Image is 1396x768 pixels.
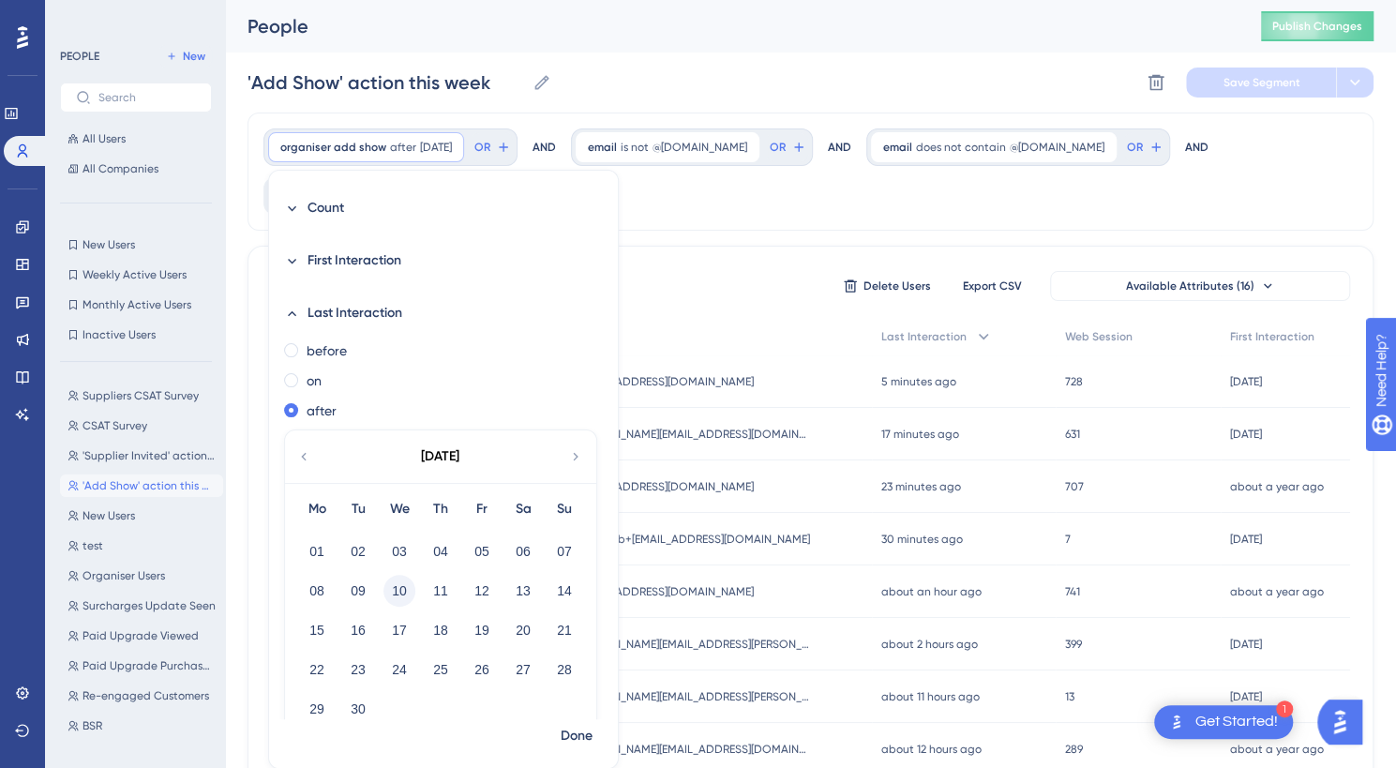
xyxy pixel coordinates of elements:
[425,575,457,607] button: 11
[83,297,191,312] span: Monthly Active Users
[863,279,931,294] span: Delete Users
[576,637,810,652] span: [PERSON_NAME][EMAIL_ADDRESS][PERSON_NAME][DOMAIN_NAME]
[1230,690,1262,703] time: [DATE]
[425,654,457,685] button: 25
[1195,712,1278,732] div: Get Started!
[1261,11,1373,41] button: Publish Changes
[881,533,963,546] time: 30 minutes ago
[1230,329,1314,344] span: First Interaction
[1223,75,1300,90] span: Save Segment
[503,498,544,520] div: Sa
[383,535,415,567] button: 03
[159,45,212,68] button: New
[83,538,103,553] span: test
[576,584,754,599] span: [EMAIL_ADDRESS][DOMAIN_NAME]
[1230,638,1262,651] time: [DATE]
[945,271,1039,301] button: Export CSV
[1010,140,1104,155] span: @[DOMAIN_NAME]
[308,302,402,324] span: Last Interaction
[1317,694,1373,750] iframe: UserGuiding AI Assistant Launcher
[83,418,147,433] span: CSAT Survey
[60,715,223,737] button: BSR
[383,614,415,646] button: 17
[390,140,416,155] span: after
[576,479,754,494] span: [EMAIL_ADDRESS][DOMAIN_NAME]
[881,375,956,388] time: 5 minutes ago
[1186,68,1336,98] button: Save Segment
[466,575,498,607] button: 12
[307,399,337,422] label: after
[60,474,223,497] button: 'Add Show' action this week
[183,49,205,64] span: New
[60,535,223,557] button: test
[98,91,196,104] input: Search
[1230,480,1324,493] time: about a year ago
[421,445,459,468] div: [DATE]
[466,614,498,646] button: 19
[60,158,212,180] button: All Companies
[83,718,102,733] span: BSR
[425,535,457,567] button: 04
[420,498,461,520] div: Th
[883,140,912,155] span: email
[284,186,595,231] button: Count
[296,498,338,520] div: Mo
[83,508,135,523] span: New Users
[83,568,165,583] span: Organiser Users
[342,535,374,567] button: 02
[83,131,126,146] span: All Users
[60,324,212,346] button: Inactive Users
[60,264,212,286] button: Weekly Active Users
[548,654,580,685] button: 28
[548,535,580,567] button: 07
[1050,271,1350,301] button: Available Attributes (16)
[1272,19,1362,34] span: Publish Changes
[507,535,539,567] button: 06
[301,575,333,607] button: 08
[1065,427,1080,442] span: 631
[1065,742,1083,757] span: 289
[1065,637,1082,652] span: 399
[307,339,347,362] label: before
[425,614,457,646] button: 18
[60,414,223,437] button: CSAT Survey
[881,585,982,598] time: about an hour ago
[284,238,595,283] button: First Interaction
[1065,374,1083,389] span: 728
[248,13,1214,39] div: People
[561,725,593,747] span: Done
[301,535,333,567] button: 01
[338,498,379,520] div: Tu
[60,685,223,707] button: Re-engaged Customers
[544,498,585,520] div: Su
[83,161,158,176] span: All Companies
[507,575,539,607] button: 13
[1065,532,1071,547] span: 7
[881,428,959,441] time: 17 minutes ago
[60,655,223,677] button: Paid Upgrade Purchased
[1065,689,1074,704] span: 13
[60,49,99,64] div: PEOPLE
[284,291,595,336] button: Last Interaction
[576,374,754,389] span: [EMAIL_ADDRESS][DOMAIN_NAME]
[301,693,333,725] button: 29
[881,480,961,493] time: 23 minutes ago
[1065,329,1133,344] span: Web Session
[963,279,1022,294] span: Export CSV
[342,575,374,607] button: 09
[828,128,851,166] div: AND
[60,504,223,527] button: New Users
[548,614,580,646] button: 21
[60,294,212,316] button: Monthly Active Users
[588,140,617,155] span: email
[1165,711,1188,733] img: launcher-image-alternative-text
[916,140,1006,155] span: does not contain
[767,132,808,162] button: OR
[60,233,212,256] button: New Users
[308,197,344,219] span: Count
[1276,700,1293,717] div: 1
[1230,375,1262,388] time: [DATE]
[466,654,498,685] button: 26
[83,237,135,252] span: New Users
